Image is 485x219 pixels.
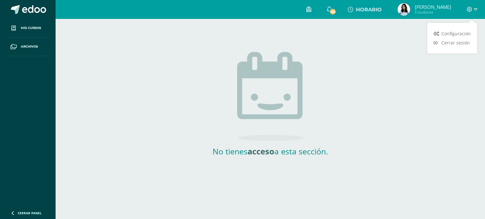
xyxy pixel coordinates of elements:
[415,9,451,15] span: Estudiante
[248,146,274,157] strong: acceso
[21,26,41,31] span: Mis cursos
[237,52,303,141] img: no_activities.png
[427,29,477,38] a: Configuración
[441,40,470,46] span: Cerrar sesión
[5,19,51,37] a: Mis cursos
[427,38,477,47] a: Cerrar sesión
[329,8,336,15] span: 126
[18,211,42,215] span: Cerrar panel
[356,7,382,13] span: HORARIO
[398,3,410,16] img: 4a8f2d568a67eeac49c5c4e004588209.png
[21,44,38,49] span: Archivos
[207,146,333,157] h2: No tienes a esta sección.
[415,4,451,10] span: [PERSON_NAME]
[441,31,471,37] span: Configuración
[5,37,51,56] a: Archivos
